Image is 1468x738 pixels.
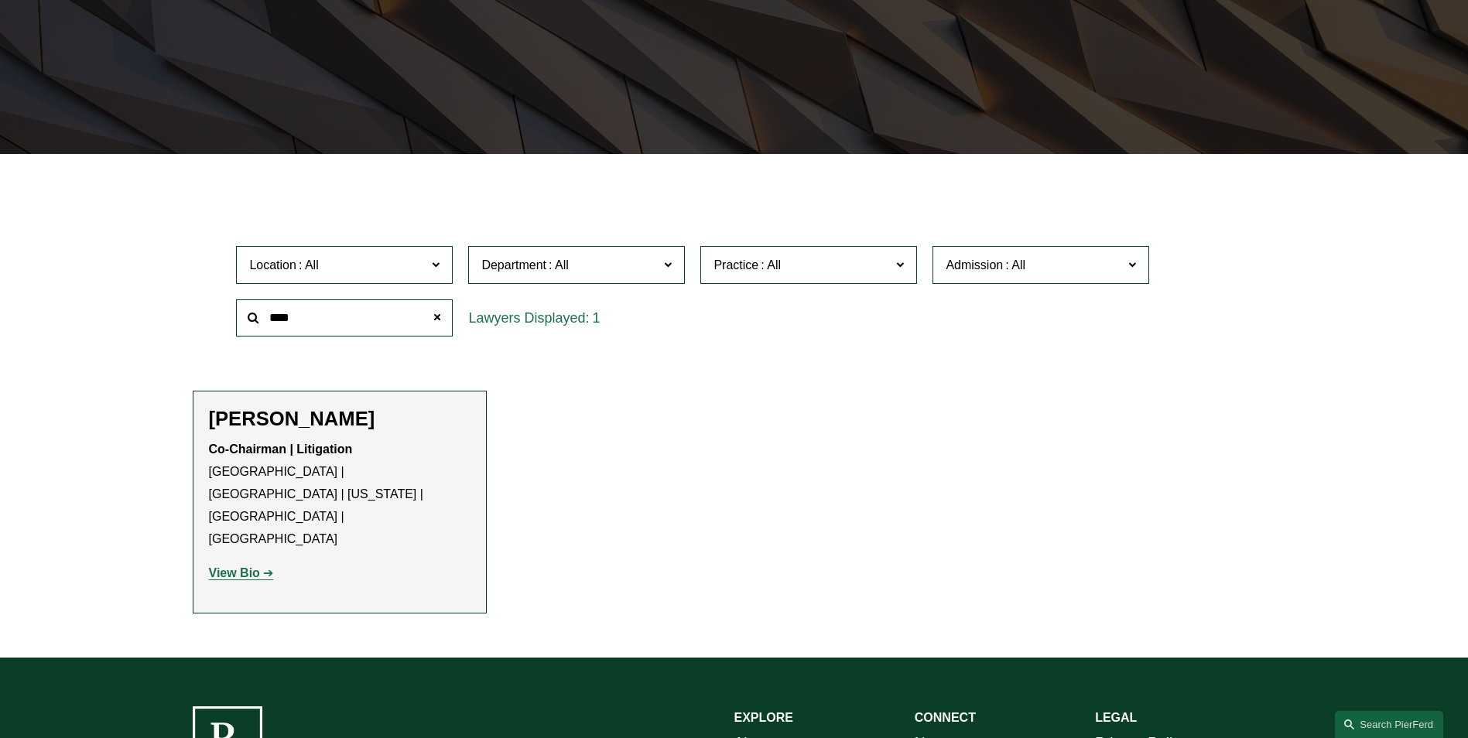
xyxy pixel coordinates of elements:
[1095,711,1137,724] strong: LEGAL
[209,442,353,456] strong: Co-Chairman | Litigation
[209,566,274,579] a: View Bio
[209,407,471,431] h2: [PERSON_NAME]
[481,258,546,272] span: Department
[946,258,1003,272] span: Admission
[209,566,260,579] strong: View Bio
[209,439,471,550] p: [GEOGRAPHIC_DATA] | [GEOGRAPHIC_DATA] | [US_STATE] | [GEOGRAPHIC_DATA] | [GEOGRAPHIC_DATA]
[915,711,976,724] strong: CONNECT
[713,258,758,272] span: Practice
[249,258,296,272] span: Location
[734,711,793,724] strong: EXPLORE
[592,310,600,326] span: 1
[1335,711,1443,738] a: Search this site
